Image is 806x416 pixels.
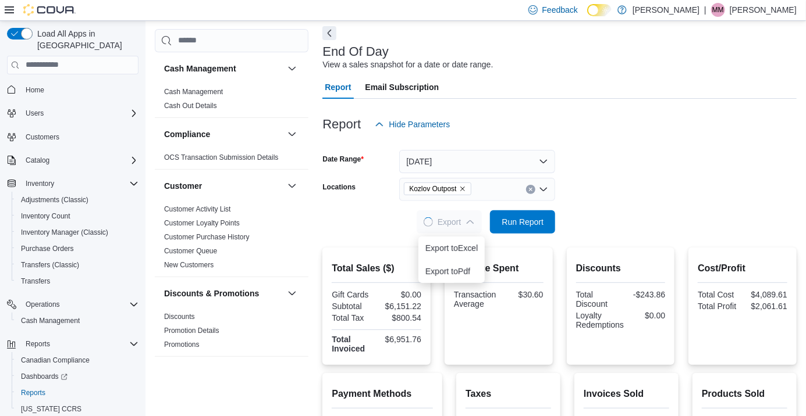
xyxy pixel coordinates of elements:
div: -$243.86 [623,290,666,299]
span: Cash Out Details [164,101,217,110]
div: Compliance [155,150,308,169]
button: Users [2,105,143,121]
div: $6,951.76 [379,335,421,344]
span: Customers [21,130,139,144]
button: LoadingExport [417,210,482,234]
button: Purchase Orders [12,241,143,257]
button: Discounts & Promotions [285,286,299,300]
a: Purchase Orders [16,242,79,256]
h2: Taxes [466,387,551,401]
div: Discounts & Promotions [155,310,308,356]
button: Catalog [21,153,54,167]
a: Promotions [164,340,200,349]
a: Cash Management [16,314,84,328]
strong: Total Invoiced [332,335,365,353]
span: Export to Pdf [425,267,478,276]
button: Cash Management [285,62,299,76]
div: $6,151.22 [379,302,421,311]
span: MM [712,3,724,17]
h2: Total Sales ($) [332,261,421,275]
span: Customers [26,132,59,142]
span: Canadian Compliance [16,353,139,367]
span: Dashboards [21,372,68,381]
span: Adjustments (Classic) [16,193,139,207]
a: Inventory Count [16,209,75,223]
div: View a sales snapshot for a date or date range. [322,59,493,71]
a: Transfers [16,274,55,288]
div: Total Tax [332,313,374,322]
h3: Cash Management [164,63,236,74]
span: Dashboards [16,370,139,383]
h2: Products Sold [702,387,787,401]
a: Dashboards [12,368,143,385]
a: Customer Purchase History [164,233,250,241]
span: Catalog [26,156,49,165]
button: Customer [285,179,299,193]
span: Operations [26,300,60,309]
button: Operations [21,297,65,311]
span: New Customers [164,260,214,270]
span: Reports [26,339,50,349]
div: $0.00 [629,311,665,320]
span: Washington CCRS [16,402,139,416]
button: Catalog [2,152,143,168]
span: Customer Activity List [164,205,231,214]
button: Inventory [2,175,143,192]
span: Users [26,109,44,118]
button: Hide Parameters [370,113,455,136]
span: Inventory Count [16,209,139,223]
a: Reports [16,386,50,400]
button: Clear input [526,185,535,194]
div: Transaction Average [454,290,496,309]
span: Inventory Manager (Classic) [21,228,108,237]
label: Locations [322,182,356,192]
span: Reports [21,388,45,397]
span: Inventory [26,179,54,188]
button: Customers [2,128,143,145]
button: Inventory Manager (Classic) [12,224,143,241]
span: [US_STATE] CCRS [21,404,81,414]
button: Operations [2,296,143,313]
div: Subtotal [332,302,374,311]
button: Open list of options [539,185,548,194]
a: Customer Loyalty Points [164,219,240,227]
span: Transfers [16,274,139,288]
span: Transfers [21,277,50,286]
a: Adjustments (Classic) [16,193,93,207]
a: Cash Out Details [164,102,217,110]
span: Inventory [21,177,139,191]
span: OCS Transaction Submission Details [164,153,279,162]
a: [US_STATE] CCRS [16,402,86,416]
span: Export [424,210,475,234]
h3: Discounts & Promotions [164,288,259,299]
span: Inventory Count [21,211,70,221]
h3: End Of Day [322,45,389,59]
span: Export to Excel [425,243,478,253]
a: Canadian Compliance [16,353,94,367]
a: Promotion Details [164,327,219,335]
div: Loyalty Redemptions [576,311,624,329]
span: Cash Management [21,316,80,325]
div: Marcus Miller [711,3,725,17]
a: Customers [21,130,64,144]
button: Users [21,106,48,120]
h2: Average Spent [454,261,544,275]
span: Customer Queue [164,246,217,256]
div: Gift Cards [332,290,374,299]
button: Export toPdf [418,260,485,283]
h2: Invoices Sold [584,387,669,401]
button: Discounts & Promotions [164,288,283,299]
span: Transfers (Classic) [16,258,139,272]
span: Email Subscription [365,76,439,99]
h2: Payment Methods [332,387,433,401]
span: Load All Apps in [GEOGRAPHIC_DATA] [33,28,139,51]
span: Customer Purchase History [164,232,250,242]
span: Discounts [164,312,195,321]
button: Run Report [490,210,555,234]
button: Reports [12,385,143,401]
a: OCS Transaction Submission Details [164,153,279,162]
span: Hide Parameters [389,119,450,130]
button: Reports [2,336,143,352]
div: Customer [155,202,308,277]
